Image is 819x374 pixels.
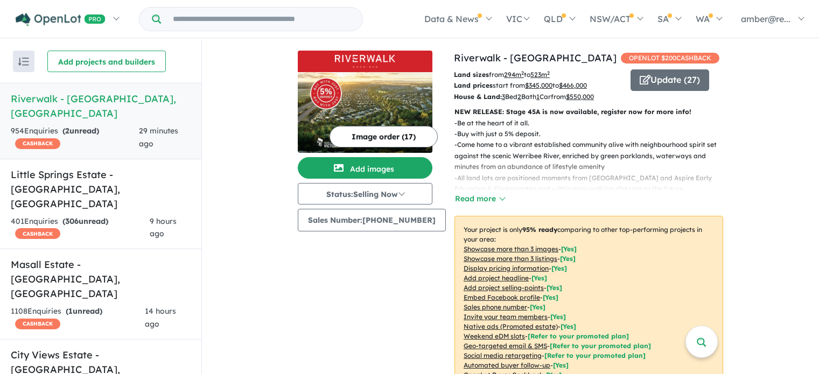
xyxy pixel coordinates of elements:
[15,138,60,149] span: CASHBACK
[543,293,558,301] span: [ Yes ]
[464,245,558,253] u: Showcase more than 3 images
[298,51,432,153] a: Riverwalk - Werribee LogoRiverwalk - Werribee
[454,69,622,80] p: from
[547,70,550,76] sup: 2
[464,293,540,301] u: Embed Facebook profile
[163,8,360,31] input: Try estate name, suburb, builder or developer
[11,215,150,241] div: 401 Enquir ies
[454,118,732,129] p: - Be at the heart of it all.
[561,245,577,253] span: [ Yes ]
[145,306,176,329] span: 14 hours ago
[517,93,521,101] u: 2
[560,255,576,263] span: [ Yes ]
[553,361,569,369] span: [Yes]
[62,216,108,226] strong: ( unread)
[68,306,73,316] span: 1
[566,93,594,101] u: $ 550,000
[454,70,489,79] b: Land sizes
[544,351,646,359] span: [Refer to your promoted plan]
[454,52,617,64] a: Riverwalk - [GEOGRAPHIC_DATA]
[454,80,622,91] p: start from
[561,322,576,330] span: [Yes]
[454,91,622,102] p: Bed Bath Car from
[464,264,549,272] u: Display pricing information
[454,193,505,205] button: Read more
[530,70,550,79] u: 523 m
[65,126,69,136] span: 2
[139,126,178,149] span: 29 minutes ago
[298,157,432,179] button: Add images
[65,216,79,226] span: 306
[550,313,566,321] span: [ Yes ]
[528,332,629,340] span: [Refer to your promoted plan]
[631,69,709,91] button: Update (27)
[454,129,732,139] p: - Buy with just a 5% deposit.
[464,313,548,321] u: Invite your team members
[454,81,493,89] b: Land prices
[298,209,446,231] button: Sales Number:[PHONE_NUMBER]
[464,332,525,340] u: Weekend eDM slots
[298,72,432,153] img: Riverwalk - Werribee
[150,216,177,239] span: 9 hours ago
[521,70,524,76] sup: 2
[11,257,191,301] h5: Masall Estate - [GEOGRAPHIC_DATA] , [GEOGRAPHIC_DATA]
[464,303,527,311] u: Sales phone number
[524,70,550,79] span: to
[551,264,567,272] span: [ Yes ]
[11,167,191,211] h5: Little Springs Estate - [GEOGRAPHIC_DATA] , [GEOGRAPHIC_DATA]
[531,274,547,282] span: [ Yes ]
[464,274,529,282] u: Add project headline
[464,342,547,350] u: Geo-targeted email & SMS
[330,126,438,147] button: Image order (17)
[536,93,540,101] u: 1
[15,319,60,329] span: CASHBACK
[547,284,562,292] span: [ Yes ]
[502,93,505,101] u: 3
[298,183,432,204] button: Status:Selling Now
[464,361,550,369] u: Automated buyer follow-up
[741,13,790,24] span: amber@re...
[559,81,587,89] u: $ 466,000
[550,342,651,350] span: [Refer to your promoted plan]
[525,81,552,89] u: $ 345,000
[11,125,139,151] div: 954 Enquir ies
[454,139,732,172] p: - Come home to a vibrant established community alive with neighbourhood spirit set against the sc...
[530,303,545,311] span: [ Yes ]
[18,58,29,66] img: sort.svg
[464,322,558,330] u: Native ads (Promoted estate)
[454,107,723,117] p: NEW RELEASE: Stage 45A is now available, register now for more info!
[15,228,60,239] span: CASHBACK
[454,93,502,101] b: House & Land:
[11,305,145,331] div: 1108 Enquir ies
[621,53,719,63] span: OPENLOT $ 200 CASHBACK
[464,351,542,359] u: Social media retargeting
[47,51,166,72] button: Add projects and builders
[62,126,99,136] strong: ( unread)
[504,70,524,79] u: 294 m
[454,173,732,206] p: - All land lots are positioned moments from [GEOGRAPHIC_DATA] and Aspire Early Education & Kinder...
[302,55,428,68] img: Riverwalk - Werribee Logo
[11,91,191,121] h5: Riverwalk - [GEOGRAPHIC_DATA] , [GEOGRAPHIC_DATA]
[66,306,102,316] strong: ( unread)
[16,13,106,26] img: Openlot PRO Logo White
[464,255,557,263] u: Showcase more than 3 listings
[552,81,587,89] span: to
[522,225,557,234] b: 95 % ready
[464,284,544,292] u: Add project selling-points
